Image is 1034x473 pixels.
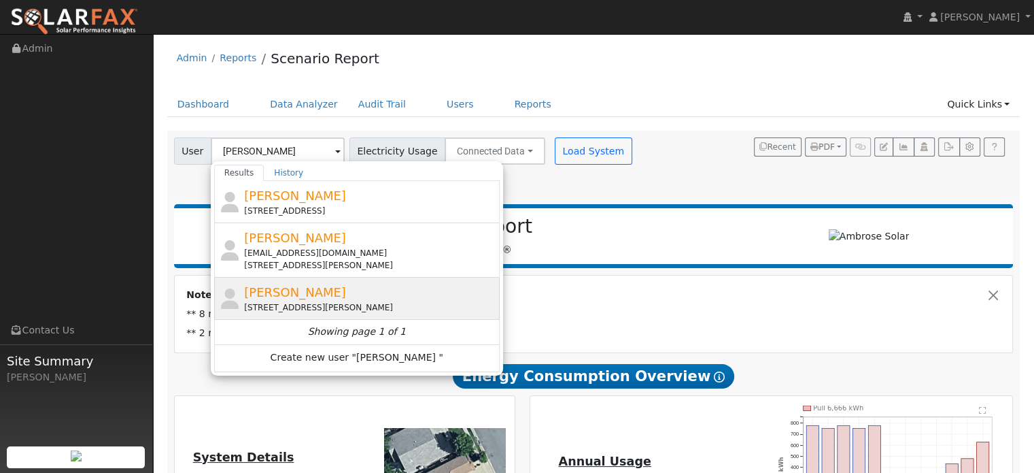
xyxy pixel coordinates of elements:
button: PDF [805,137,846,157]
button: Login As [914,137,935,157]
span: [PERSON_NAME] [244,189,346,203]
text: 500 [791,453,799,459]
button: Recent [754,137,802,157]
a: Users [436,92,484,117]
div: [EMAIL_ADDRESS][DOMAIN_NAME] [244,247,496,259]
td: ** 8 months with missing consumption data added [184,305,1003,324]
td: ** 2 months with partial consumption data corrected [184,324,1003,343]
button: Load System [555,137,632,165]
text: 600 [791,442,799,448]
a: Audit Trail [348,92,416,117]
button: Settings [959,137,980,157]
a: Admin [177,52,207,63]
span: [PERSON_NAME] [244,285,346,299]
i: Show Help [714,372,725,382]
u: System Details [193,451,294,464]
a: Results [214,165,264,181]
span: [PERSON_NAME] [244,231,346,245]
span: User [174,137,211,165]
i: Showing page 1 of 1 [308,325,406,339]
a: Dashboard [167,92,240,117]
a: Quick Links [937,92,1020,117]
button: Edit User [874,137,893,157]
div: [STREET_ADDRESS][PERSON_NAME] [244,301,496,314]
div: [STREET_ADDRESS][PERSON_NAME] [244,259,496,272]
u: Annual Usage [558,455,651,468]
text: kWh [778,457,785,472]
span: Site Summary [7,352,145,370]
span: Electricity Usage [349,137,445,165]
span: Create new user "[PERSON_NAME] " [271,350,443,366]
text:  [980,406,987,414]
button: Connected Data [445,137,545,165]
span: PDF [810,142,835,152]
text: 400 [791,464,799,470]
div: [PERSON_NAME] [7,370,145,385]
span: Energy Consumption Overview [453,364,734,389]
img: SolarFax [10,7,138,36]
text: 800 [791,420,799,426]
text: 700 [791,431,799,437]
strong: Notes: [186,289,222,300]
a: Reports [220,52,256,63]
span: [PERSON_NAME] [940,12,1020,22]
button: Multi-Series Graph [893,137,914,157]
a: Scenario Report [271,50,379,67]
h2: Scenario Report [188,215,724,238]
input: Select a User [211,137,345,165]
img: Ambrose Solar [829,229,910,244]
text: Pull 6,666 kWh [814,404,864,412]
button: Close [986,288,1001,302]
div: Powered by SolarFax ® [181,215,731,257]
img: retrieve [71,451,82,461]
a: Reports [504,92,562,117]
a: Data Analyzer [260,92,348,117]
a: History [264,165,313,181]
button: Export Interval Data [938,137,959,157]
a: Help Link [984,137,1005,157]
div: [STREET_ADDRESS] [244,205,496,217]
